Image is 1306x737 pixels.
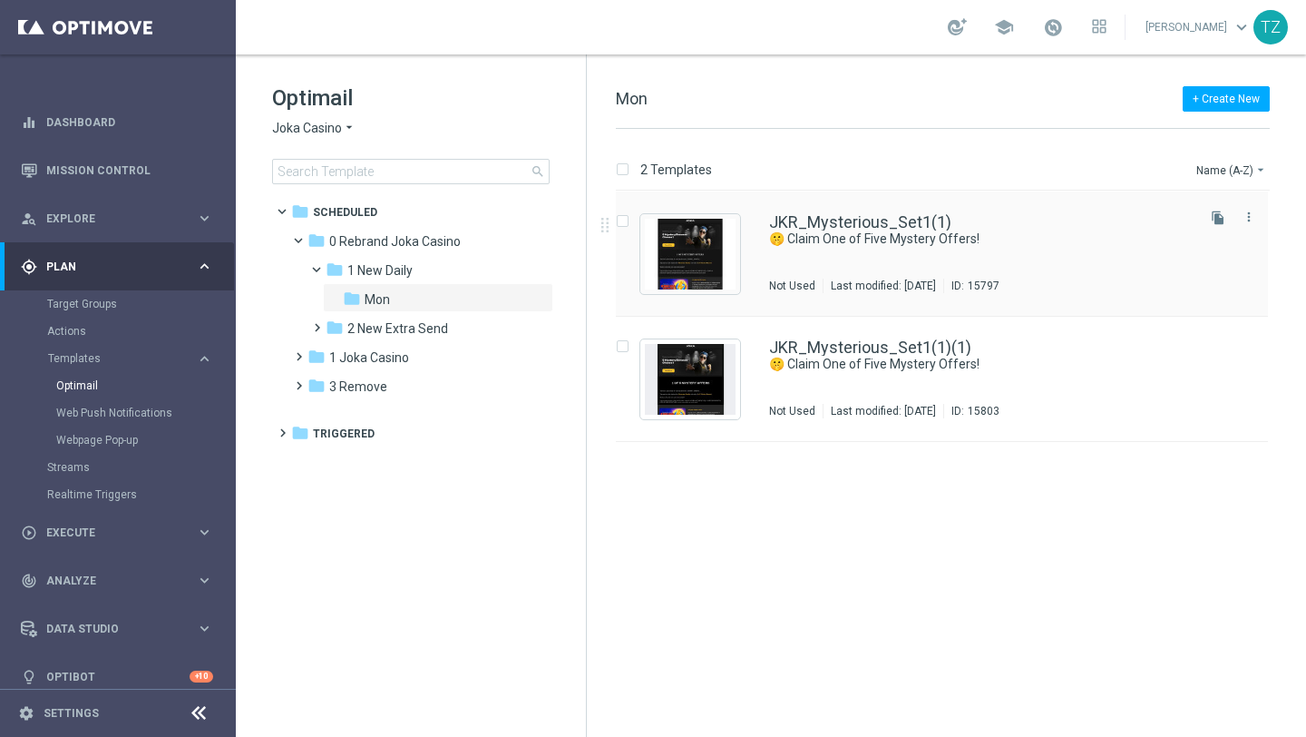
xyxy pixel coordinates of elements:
i: folder [307,348,326,366]
a: Mission Control [46,146,213,194]
div: Optibot [21,653,213,701]
i: folder [307,231,326,250]
div: Templates [47,345,234,454]
i: keyboard_arrow_right [196,572,213,589]
a: Realtime Triggers [47,487,189,502]
div: Press SPACE to select this row. [598,317,1302,442]
div: Target Groups [47,290,234,318]
i: keyboard_arrow_right [196,258,213,275]
div: Analyze [21,573,196,589]
input: Search Template [272,159,550,184]
i: folder [291,202,309,221]
span: Data Studio [46,624,196,634]
span: school [994,17,1014,37]
button: file_copy [1206,206,1230,230]
a: [PERSON_NAME]keyboard_arrow_down [1144,14,1253,41]
div: 15797 [968,279,999,293]
div: ID: [943,279,999,293]
button: Templates keyboard_arrow_right [47,351,214,366]
span: Scheduled [313,204,377,221]
div: +10 [190,671,213,683]
a: JKR_Mysterious_Set1(1)(1) [769,339,971,356]
a: 🤫 Claim One of Five Mystery Offers! [769,231,1150,248]
a: JKR_Mysterious_Set1(1) [769,214,951,231]
div: Realtime Triggers [47,481,234,508]
span: Mon [616,89,648,108]
div: Web Push Notifications [56,399,234,427]
div: Webpage Pop-up [56,427,234,454]
div: Mission Control [21,146,213,194]
a: Settings [44,708,99,719]
button: play_circle_outline Execute keyboard_arrow_right [20,526,214,540]
a: Webpage Pop-up [56,433,189,447]
div: TZ [1253,10,1288,44]
button: lightbulb Optibot +10 [20,670,214,684]
span: Mon [365,291,390,308]
p: 2 Templates [640,162,712,178]
span: Analyze [46,575,196,586]
i: folder [307,377,326,395]
i: lightbulb [21,669,37,685]
div: Last modified: [DATE] [824,404,943,418]
div: Last modified: [DATE] [824,279,943,293]
span: 0 Rebrand Joka Casino [329,233,461,250]
button: more_vert [1240,206,1258,228]
a: Actions [47,324,189,339]
a: Optibot [46,653,190,701]
a: Streams [47,460,189,475]
i: equalizer [21,114,37,131]
div: Press SPACE to select this row. [598,192,1302,317]
div: ID: [943,404,999,418]
h1: Optimail [272,84,550,113]
button: Mission Control [20,163,214,178]
span: 1 New Daily [347,262,413,279]
i: arrow_drop_down [342,120,356,137]
i: keyboard_arrow_right [196,524,213,541]
img: 15797.jpeg [645,219,736,290]
i: track_changes [21,573,37,589]
button: Joka Casino arrow_drop_down [272,120,356,137]
div: Explore [21,211,196,227]
div: gps_fixed Plan keyboard_arrow_right [20,260,214,274]
span: search [531,164,545,179]
i: settings [18,705,34,722]
div: 15803 [968,404,999,418]
div: Streams [47,454,234,481]
button: Name (A-Z)arrow_drop_down [1194,159,1270,181]
i: more_vert [1242,210,1256,224]
div: Dashboard [21,98,213,146]
i: keyboard_arrow_right [196,620,213,637]
div: Execute [21,525,196,541]
span: Execute [46,527,196,538]
div: Actions [47,318,234,345]
span: Explore [46,213,196,224]
i: keyboard_arrow_right [196,350,213,368]
div: Plan [21,259,196,275]
span: keyboard_arrow_down [1232,17,1252,37]
div: 🤫 Claim One of Five Mystery Offers! [769,231,1192,248]
a: Web Push Notifications [56,406,189,420]
div: Templates [48,353,196,364]
span: Triggered [313,426,375,442]
span: Templates [48,353,178,364]
button: equalizer Dashboard [20,115,214,130]
span: 1 Joka Casino [329,349,409,366]
div: person_search Explore keyboard_arrow_right [20,211,214,226]
div: Optimail [56,372,234,399]
button: Data Studio keyboard_arrow_right [20,622,214,636]
img: 15803.jpeg [645,344,736,415]
i: folder [343,290,361,308]
button: track_changes Analyze keyboard_arrow_right [20,574,214,588]
i: folder [326,260,344,279]
i: person_search [21,211,37,227]
span: 2 New Extra Send [347,320,448,337]
a: Dashboard [46,98,213,146]
a: Optimail [56,378,189,393]
div: Not Used [769,404,815,418]
i: folder [291,424,309,442]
